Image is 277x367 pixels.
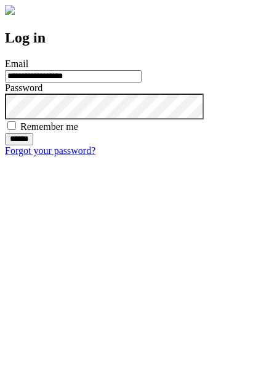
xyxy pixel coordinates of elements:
label: Email [5,58,28,69]
img: logo-4e3dc11c47720685a147b03b5a06dd966a58ff35d612b21f08c02c0306f2b779.png [5,5,15,15]
h2: Log in [5,30,272,46]
a: Forgot your password? [5,145,95,156]
label: Remember me [20,121,78,132]
label: Password [5,83,42,93]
